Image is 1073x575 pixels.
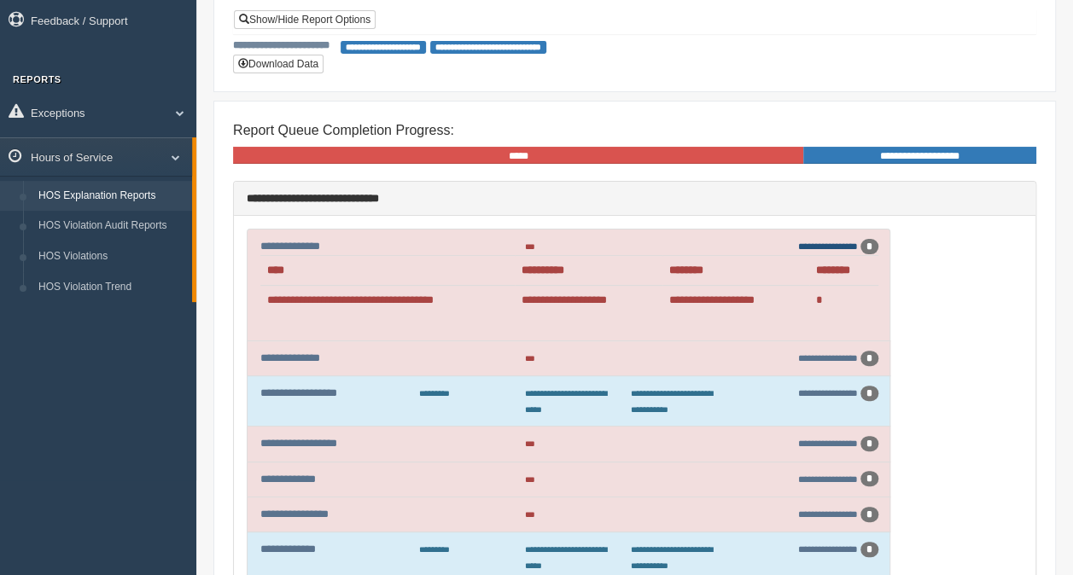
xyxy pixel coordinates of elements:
a: HOS Violation Trend [31,272,192,303]
button: Download Data [233,55,324,73]
a: HOS Violations [31,241,192,272]
h4: Report Queue Completion Progress: [233,123,1036,138]
a: HOS Violation Audit Reports [31,211,192,241]
a: HOS Explanation Reports [31,181,192,212]
a: Show/Hide Report Options [234,10,376,29]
